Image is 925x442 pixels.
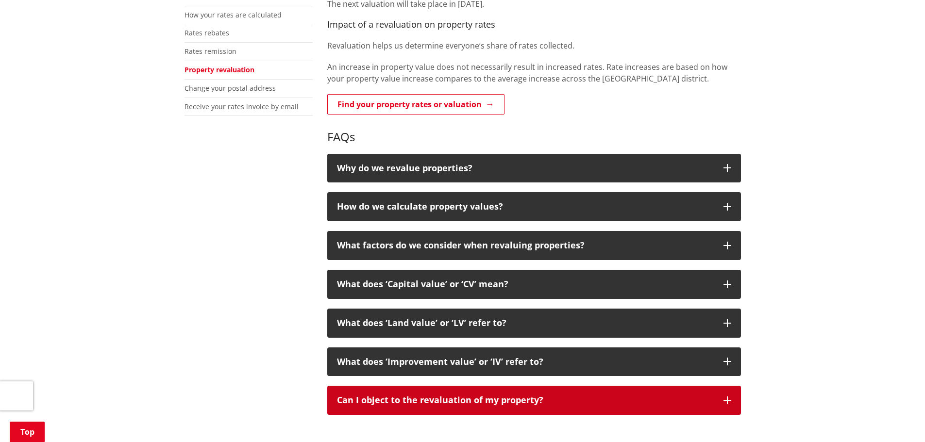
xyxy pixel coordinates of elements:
button: What factors do we consider when revaluing properties? [327,231,741,260]
a: Rates remission [185,47,236,56]
a: Property revaluation [185,65,254,74]
p: An increase in property value does not necessarily result in increased rates. Rate increases are ... [327,61,741,84]
button: What does ‘Improvement value’ or ‘IV’ refer to? [327,347,741,377]
h3: FAQs [327,116,741,144]
h4: Impact of a revaluation on property rates [327,19,741,30]
p: How do we calculate property values? [337,202,714,212]
p: What does ‘Land value’ or ‘LV’ refer to? [337,318,714,328]
p: Why do we revalue properties? [337,164,714,173]
p: What does ‘Improvement value’ or ‘IV’ refer to? [337,357,714,367]
button: What does ‘Capital value’ or ‘CV’ mean? [327,270,741,299]
p: Revaluation helps us determine everyone’s share of rates collected. [327,40,741,51]
p: Can I object to the revaluation of my property? [337,395,714,405]
p: What does ‘Capital value’ or ‘CV’ mean? [337,279,714,289]
button: Why do we revalue properties? [327,154,741,183]
button: How do we calculate property values? [327,192,741,221]
a: Find your property rates or valuation [327,94,505,115]
a: Change your postal address [185,83,276,93]
a: Rates rebates [185,28,229,37]
p: What factors do we consider when revaluing properties? [337,241,714,250]
button: Can I object to the revaluation of my property? [327,386,741,415]
a: Top [10,422,45,442]
a: How your rates are calculated [185,10,282,19]
iframe: Messenger Launcher [880,401,915,436]
button: What does ‘Land value’ or ‘LV’ refer to? [327,309,741,338]
a: Receive your rates invoice by email [185,102,299,111]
